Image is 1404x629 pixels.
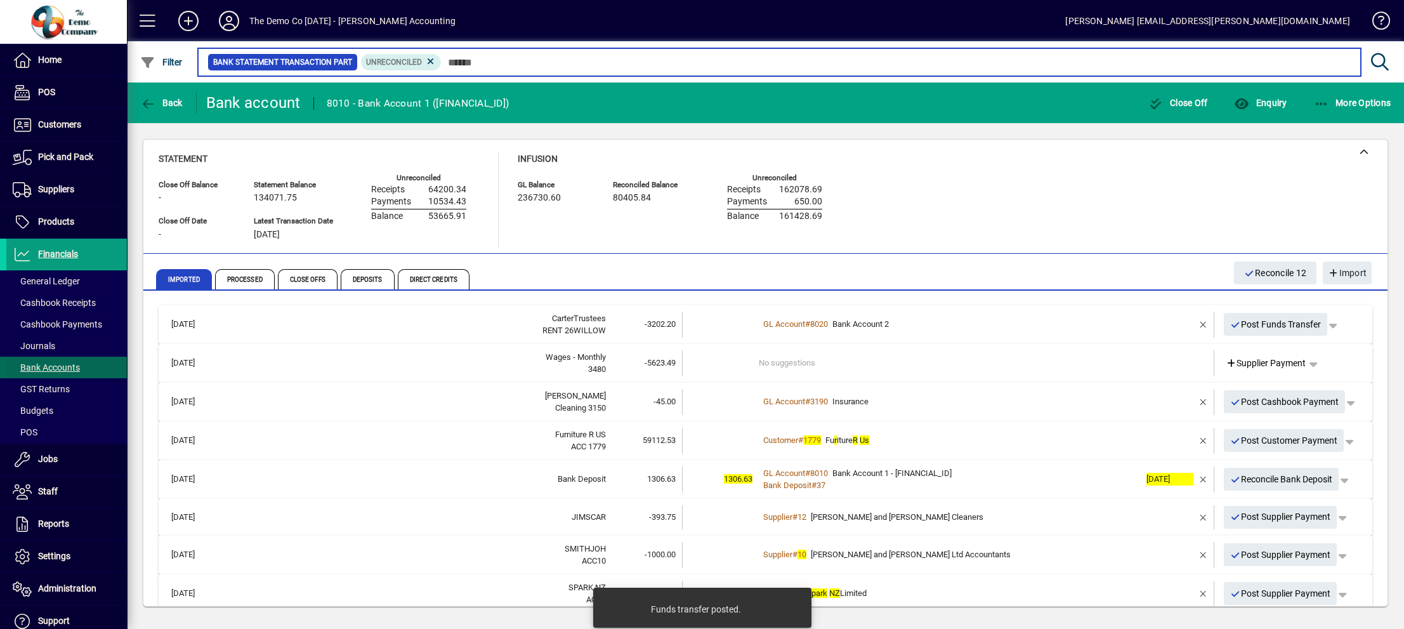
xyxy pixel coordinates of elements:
a: Reports [6,508,127,540]
span: Limited [806,588,867,598]
span: 10534.43 [428,197,466,207]
span: Balance [371,211,403,222]
span: GL Account [763,468,805,478]
a: Bank Accounts [6,357,127,378]
span: Bank Account 1 - [FINANCIAL_ID] [832,468,952,478]
span: Balance [727,211,759,222]
a: Home [6,44,127,76]
a: Supplier#12 [759,510,811,524]
div: ACC10 [225,555,606,567]
div: Jo Smith [225,390,606,402]
div: Funds transfer posted. [651,603,741,616]
div: SMITHJOH [225,543,606,555]
span: Staff [38,486,58,496]
span: # [792,512,797,522]
button: Remove [1193,583,1214,604]
span: Bank Accounts [13,362,80,373]
span: Supplier Payment [1226,357,1306,370]
span: 37 [817,480,825,490]
td: [DATE] [165,542,225,568]
button: Remove [1193,469,1214,489]
a: Supplier Payment [1221,352,1311,374]
a: Jobs [6,444,127,475]
mat-expansion-panel-header: [DATE]Wages - Monthly3480-5623.49No suggestionsSupplier Payment [159,344,1372,383]
span: Reconciled Balance [613,181,689,189]
span: Supplier [763,512,792,522]
span: Post Customer Payment [1230,430,1338,451]
span: -5623.49 [645,358,676,367]
em: Spark [806,588,827,598]
span: 162078.69 [779,185,822,195]
a: Products [6,206,127,238]
em: R [853,435,858,445]
span: Customer [763,435,798,445]
span: GL Balance [518,181,594,189]
em: r [834,435,837,445]
span: Unreconciled [366,58,422,67]
span: Close Off [1148,98,1208,108]
span: 59112.53 [643,435,676,445]
span: [PERSON_NAME] and [PERSON_NAME] Ltd Accountants [811,550,1011,559]
a: Settings [6,541,127,573]
span: Latest Transaction Date [254,217,333,225]
span: Support [38,616,70,626]
mat-chip: Reconciliation Status: Unreconciled [361,54,442,70]
span: Post Funds Transfer [1230,314,1322,335]
a: POS [6,77,127,109]
button: Post Supplier Payment [1224,582,1337,605]
span: GL Account [763,397,805,406]
em: 1779 [803,435,821,445]
span: Processed [215,269,275,289]
a: Customer#1779 [759,434,825,447]
span: 12 [797,512,806,522]
span: Filter [140,57,183,67]
span: -393.75 [649,512,676,522]
em: NZ [829,588,840,598]
td: [DATE] [165,467,225,493]
mat-expansion-panel-header: [DATE]SPARK NZACC1-269.99Supplier#1Spark NZLimitedPost Supplier Payment [159,574,1372,613]
span: Products [38,216,74,227]
div: JIMSCAR [225,511,606,524]
a: Cashbook Receipts [6,292,127,314]
span: Statement Balance [254,181,333,189]
span: Financials [38,249,78,259]
em: Us [860,435,869,445]
span: POS [38,87,55,97]
mat-expansion-panel-header: [DATE]CarterTrusteesRENT 26WILLOW-3202.20GL Account#8020Bank Account 2Post Funds Transfer [159,305,1372,344]
span: Post Supplier Payment [1230,545,1331,566]
button: Profile [209,10,249,32]
td: [DATE] [165,581,225,607]
span: Deposits [341,269,395,289]
span: 80405.84 [613,193,651,203]
span: Imported [156,269,212,289]
button: Post Cashbook Payment [1224,390,1346,413]
a: General Ledger [6,270,127,292]
a: Administration [6,573,127,605]
mat-expansion-panel-header: [DATE][PERSON_NAME]Cleaning 3150-45.00GL Account#3190InsurancePost Cashbook Payment [159,383,1372,421]
span: 8010 [810,468,828,478]
span: Bank Account 2 [832,319,889,329]
em: 10 [797,550,806,559]
span: # [805,397,810,406]
span: # [792,550,797,559]
button: Post Customer Payment [1224,429,1344,452]
div: 3480 [225,363,606,376]
span: Post Cashbook Payment [1230,392,1339,413]
div: Bank Deposit [225,473,606,486]
span: Payments [371,197,411,207]
span: 64200.34 [428,185,466,195]
span: # [798,435,803,445]
span: Insurance [832,397,869,406]
span: Administration [38,583,96,593]
div: [DATE] [1146,473,1193,486]
button: Enquiry [1231,91,1290,114]
button: More Options [1311,91,1394,114]
span: Cashbook Receipts [13,298,96,308]
a: Knowledge Base [1363,3,1388,44]
span: - [159,230,161,240]
mat-expansion-panel-header: [DATE]Bank Deposit1306.631306.63GL Account#8010Bank Account 1 - [FINANCIAL_ID]Bank Deposit#37[DAT... [159,460,1372,499]
button: Remove [1193,545,1214,565]
a: Budgets [6,400,127,421]
div: ACC1 [225,593,606,606]
span: Cashbook Payments [13,319,102,329]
